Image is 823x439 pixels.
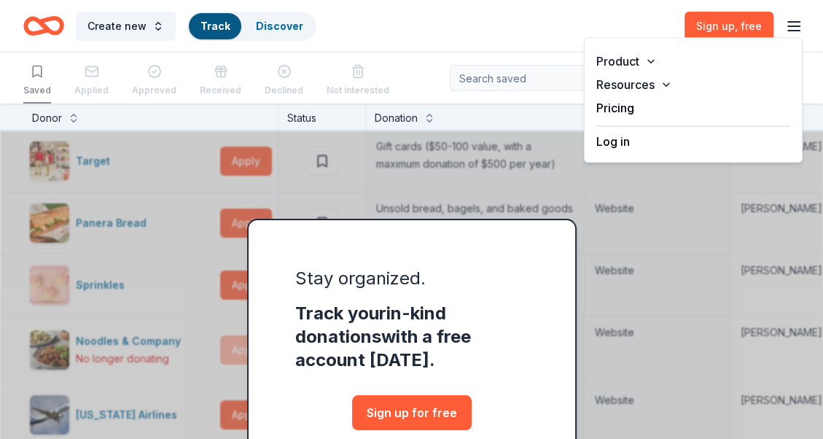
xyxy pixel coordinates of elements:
[735,20,762,32] span: , free
[596,101,634,115] a: Pricing
[278,104,366,130] div: Status
[32,109,62,127] div: Donor
[200,20,230,32] a: Track
[23,9,64,43] a: Home
[295,302,528,372] div: Track your in-kind donations with a free account [DATE].
[87,18,147,35] span: Create new
[187,12,316,41] button: TrackDiscover
[596,133,630,150] button: Log in
[295,267,528,290] div: Stay organized.
[76,12,176,41] button: Create new
[450,65,636,91] input: Search saved
[352,395,472,430] a: Sign up for free
[375,109,418,127] div: Donation
[684,12,773,41] a: Sign up, free
[696,20,762,32] span: Sign up
[585,73,802,96] button: Resources
[256,20,303,32] a: Discover
[585,50,802,73] button: Product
